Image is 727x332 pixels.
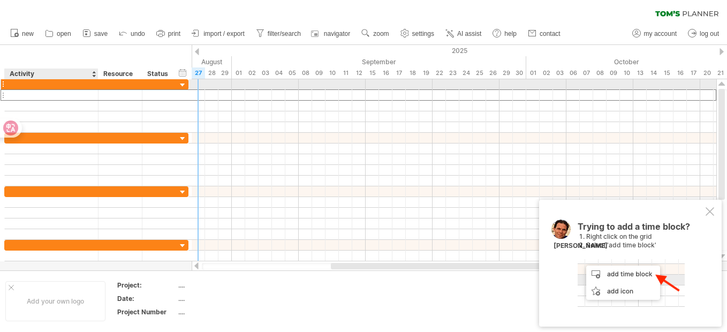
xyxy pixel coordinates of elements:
[272,67,285,79] div: Thursday, 4 September 2025
[433,67,446,79] div: Monday, 22 September 2025
[473,67,486,79] div: Thursday, 25 September 2025
[103,69,136,79] div: Resource
[218,67,232,79] div: Friday, 29 August 2025
[42,27,74,41] a: open
[22,30,34,37] span: new
[647,67,660,79] div: Tuesday, 14 October 2025
[607,67,620,79] div: Thursday, 9 October 2025
[499,67,513,79] div: Monday, 29 September 2025
[412,30,434,37] span: settings
[392,67,406,79] div: Wednesday, 17 September 2025
[178,281,268,290] div: ....
[554,242,608,251] div: [PERSON_NAME]
[504,30,517,37] span: help
[630,27,680,41] a: my account
[398,27,437,41] a: settings
[586,232,703,242] li: Right click on the grid
[700,30,719,37] span: log out
[94,30,108,37] span: save
[285,67,299,79] div: Friday, 5 September 2025
[513,67,526,79] div: Tuesday, 30 September 2025
[232,67,245,79] div: Monday, 1 September 2025
[580,67,593,79] div: Tuesday, 7 October 2025
[366,67,379,79] div: Monday, 15 September 2025
[309,27,353,41] a: navigator
[299,67,312,79] div: Monday, 8 September 2025
[714,67,727,79] div: Tuesday, 21 October 2025
[620,67,633,79] div: Friday, 10 October 2025
[117,281,176,290] div: Project:
[7,27,37,41] a: new
[10,69,92,79] div: Activity
[373,30,389,37] span: zoom
[673,67,687,79] div: Thursday, 16 October 2025
[245,67,259,79] div: Tuesday, 2 September 2025
[540,30,561,37] span: contact
[178,294,268,303] div: ....
[57,30,71,37] span: open
[459,67,473,79] div: Wednesday, 24 September 2025
[660,67,673,79] div: Wednesday, 15 October 2025
[486,67,499,79] div: Friday, 26 September 2025
[457,30,481,37] span: AI assist
[593,67,607,79] div: Wednesday, 8 October 2025
[253,27,304,41] a: filter/search
[644,30,677,37] span: my account
[687,67,700,79] div: Friday, 17 October 2025
[553,67,566,79] div: Friday, 3 October 2025
[117,307,176,316] div: Project Number
[325,67,339,79] div: Wednesday, 10 September 2025
[586,241,703,250] li: Select 'add time block'
[339,67,352,79] div: Thursday, 11 September 2025
[578,221,690,237] span: Trying to add a time block?
[154,27,184,41] a: print
[685,27,722,41] a: log out
[700,67,714,79] div: Monday, 20 October 2025
[324,30,350,37] span: navigator
[443,27,484,41] a: AI assist
[178,307,268,316] div: ....
[312,67,325,79] div: Tuesday, 9 September 2025
[203,30,245,37] span: import / export
[80,27,111,41] a: save
[352,67,366,79] div: Friday, 12 September 2025
[268,30,301,37] span: filter/search
[419,67,433,79] div: Friday, 19 September 2025
[189,27,248,41] a: import / export
[147,69,171,79] div: Status
[5,281,105,321] div: Add your own logo
[540,67,553,79] div: Thursday, 2 October 2025
[446,67,459,79] div: Tuesday, 23 September 2025
[359,27,392,41] a: zoom
[117,294,176,303] div: Date:
[232,56,526,67] div: September 2025
[131,30,145,37] span: undo
[406,67,419,79] div: Thursday, 18 September 2025
[168,30,180,37] span: print
[259,67,272,79] div: Wednesday, 3 September 2025
[205,67,218,79] div: Thursday, 28 August 2025
[490,27,520,41] a: help
[192,67,205,79] div: Wednesday, 27 August 2025
[525,27,564,41] a: contact
[526,67,540,79] div: Wednesday, 1 October 2025
[633,67,647,79] div: Monday, 13 October 2025
[379,67,392,79] div: Tuesday, 16 September 2025
[116,27,148,41] a: undo
[566,67,580,79] div: Monday, 6 October 2025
